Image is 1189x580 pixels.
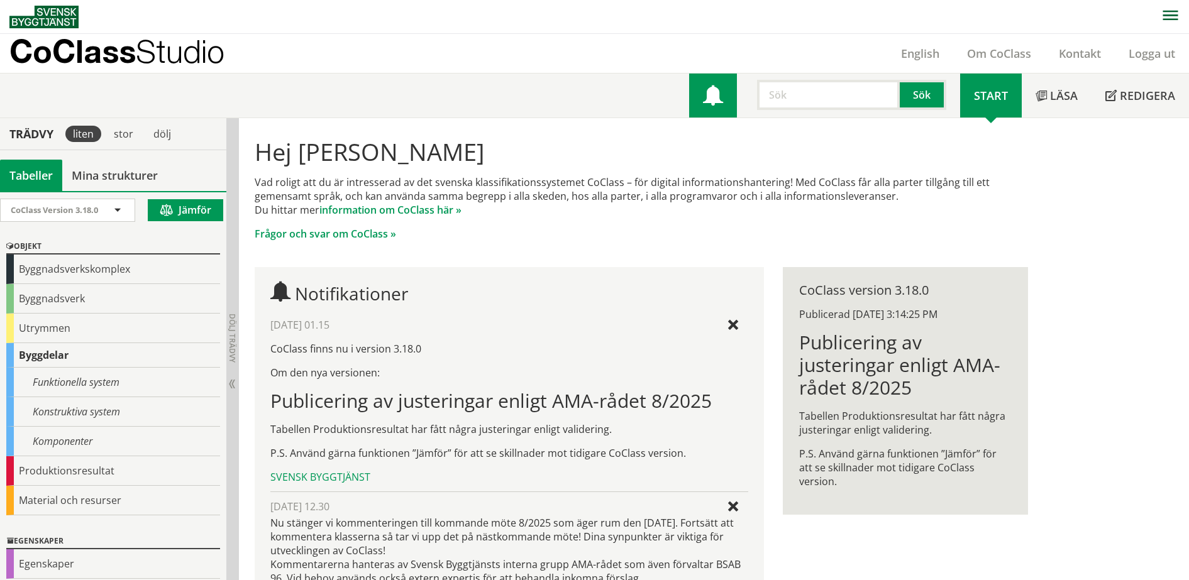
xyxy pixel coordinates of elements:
div: liten [65,126,101,142]
a: CoClassStudio [9,34,252,73]
span: Notifikationer [295,282,408,305]
h1: Publicering av justeringar enligt AMA-rådet 8/2025 [799,331,1011,399]
span: Studio [136,33,224,70]
p: Om den nya versionen: [270,366,748,380]
a: information om CoClass här » [319,203,462,217]
span: Start [974,88,1008,103]
p: Tabellen Produktionsresultat har fått några justeringar enligt validering. [799,409,1011,437]
div: CoClass version 3.18.0 [799,283,1011,297]
div: Material och resurser [6,486,220,515]
div: Funktionella system [6,368,220,397]
button: Sök [900,80,946,110]
p: P.S. Använd gärna funktionen ”Jämför” för att se skillnader mot tidigare CoClass version. [270,446,748,460]
span: Läsa [1050,88,1078,103]
div: Produktionsresultat [6,456,220,486]
a: English [887,46,953,61]
a: Om CoClass [953,46,1045,61]
div: Svensk Byggtjänst [270,470,748,484]
div: Byggnadsverk [6,284,220,314]
div: Byggdelar [6,343,220,368]
div: dölj [146,126,179,142]
a: Start [960,74,1022,118]
img: Svensk Byggtjänst [9,6,79,28]
div: Komponenter [6,427,220,456]
div: Byggnadsverkskomplex [6,254,220,284]
span: [DATE] 12.30 [270,500,329,513]
div: Konstruktiva system [6,397,220,427]
a: Logga ut [1115,46,1189,61]
div: Egenskaper [6,534,220,549]
div: Egenskaper [6,549,220,579]
a: Läsa [1022,74,1092,118]
h1: Publicering av justeringar enligt AMA-rådet 8/2025 [270,390,748,412]
p: CoClass [9,44,224,58]
p: P.S. Använd gärna funktionen ”Jämför” för att se skillnader mot tidigare CoClass version. [799,447,1011,488]
p: CoClass finns nu i version 3.18.0 [270,342,748,356]
div: Trädvy [3,127,60,141]
a: Mina strukturer [62,160,167,191]
div: Objekt [6,239,220,254]
span: CoClass Version 3.18.0 [11,204,98,216]
a: Frågor och svar om CoClass » [255,227,396,241]
h1: Hej [PERSON_NAME] [255,138,1027,165]
p: Tabellen Produktionsresultat har fått några justeringar enligt validering. [270,422,748,436]
span: Redigera [1120,88,1175,103]
div: Utrymmen [6,314,220,343]
span: Notifikationer [703,87,723,107]
a: Kontakt [1045,46,1115,61]
div: stor [106,126,141,142]
input: Sök [757,80,900,110]
button: Jämför [148,199,223,221]
span: [DATE] 01.15 [270,318,329,332]
a: Redigera [1092,74,1189,118]
span: Dölj trädvy [227,314,238,363]
p: Vad roligt att du är intresserad av det svenska klassifikationssystemet CoClass – för digital inf... [255,175,1027,217]
div: Publicerad [DATE] 3:14:25 PM [799,307,1011,321]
